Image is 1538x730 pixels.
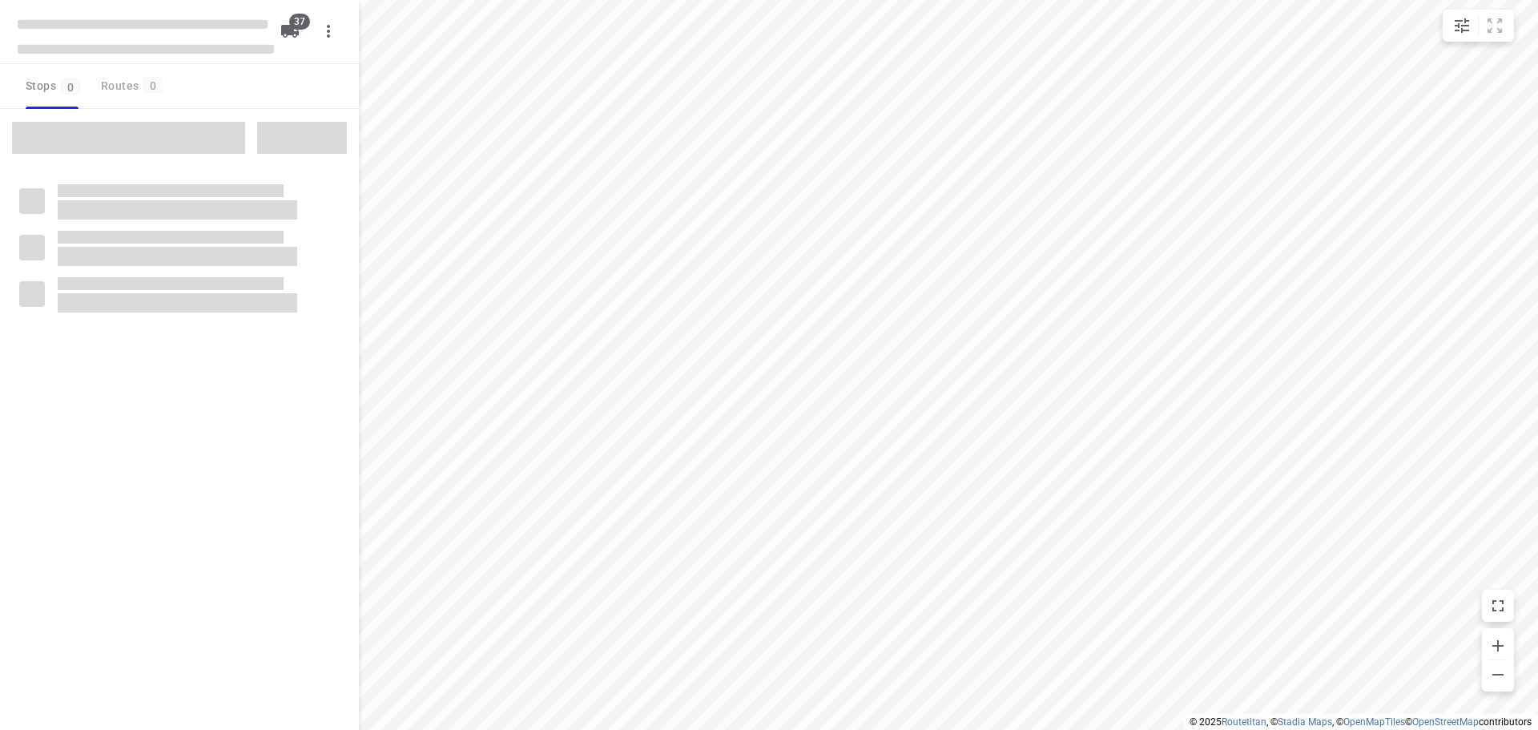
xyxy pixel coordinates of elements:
[1412,716,1479,728] a: OpenStreetMap
[1278,716,1332,728] a: Stadia Maps
[1443,10,1514,42] div: small contained button group
[1446,10,1478,42] button: Map settings
[1222,716,1266,728] a: Routetitan
[1343,716,1405,728] a: OpenMapTiles
[1190,716,1532,728] li: © 2025 , © , © © contributors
